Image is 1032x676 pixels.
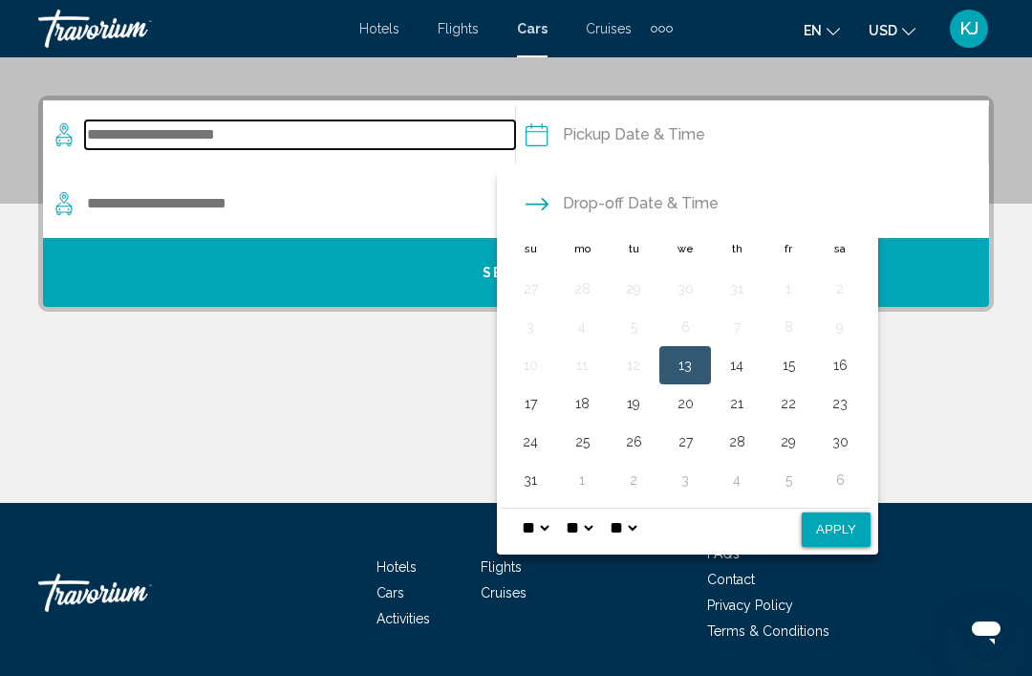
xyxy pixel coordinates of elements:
a: Contact [707,572,755,587]
button: Day 30 [825,428,855,455]
a: Privacy Policy [707,598,793,613]
a: Hotels [359,21,399,36]
button: Day 17 [515,390,546,417]
div: Search widget [43,100,989,307]
button: Day 6 [670,314,700,340]
span: Drop-off Date & Time [563,190,719,217]
button: Day 20 [670,390,700,417]
a: Travorium [38,10,340,48]
select: Select minute [562,509,596,547]
button: Day 1 [567,467,597,493]
button: Day 31 [515,467,546,493]
button: Day 1 [773,275,804,302]
button: Change currency [869,16,915,44]
button: Day 25 [567,428,597,455]
button: Day 8 [773,314,804,340]
button: Day 5 [773,467,804,493]
button: Day 28 [567,275,597,302]
a: Cars [376,585,404,600]
select: Select hour [518,509,552,547]
button: User Menu [944,9,994,49]
button: Search [43,238,989,307]
span: en [804,23,822,38]
a: Flights [481,559,522,575]
span: USD [869,23,897,38]
button: Day 2 [618,467,649,493]
button: Day 24 [515,428,546,455]
span: Search [483,266,549,281]
button: Day 28 [721,428,752,455]
button: Day 18 [567,390,597,417]
a: Hotels [376,559,417,575]
a: Terms & Conditions [707,623,829,639]
a: Activities [376,611,430,626]
button: Day 4 [567,314,597,340]
span: KJ [960,19,978,38]
button: Apply [802,512,871,547]
button: Day 29 [618,275,649,302]
button: Day 7 [721,314,752,340]
button: Day 6 [825,467,855,493]
a: Flights [438,21,479,36]
a: Cruises [586,21,632,36]
button: Day 21 [721,390,752,417]
button: Day 13 [670,352,700,379]
button: Day 4 [721,467,752,493]
button: Day 3 [670,467,700,493]
button: Day 5 [618,314,649,340]
button: Day 3 [515,314,546,340]
button: Day 15 [773,352,804,379]
button: Day 12 [618,352,649,379]
a: Cruises [481,585,527,600]
button: Day 2 [825,275,855,302]
select: Select AM/PM [606,509,640,547]
a: Travorium [38,564,229,621]
button: Day 19 [618,390,649,417]
button: Day 30 [670,275,700,302]
a: Cars [517,21,548,36]
button: Extra navigation items [651,13,673,44]
button: Day 29 [773,428,804,455]
button: Day 10 [515,352,546,379]
button: Day 11 [567,352,597,379]
button: Day 22 [773,390,804,417]
button: Day 26 [618,428,649,455]
button: Day 14 [721,352,752,379]
button: Day 31 [721,275,752,302]
button: Day 16 [825,352,855,379]
iframe: Button to launch messaging window [956,600,1017,661]
button: Pickup date [526,100,705,169]
button: Day 23 [825,390,855,417]
button: Day 27 [670,428,700,455]
button: Day 9 [825,314,855,340]
button: Drop-off date [526,169,719,238]
button: Day 27 [515,275,546,302]
button: Change language [804,16,840,44]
